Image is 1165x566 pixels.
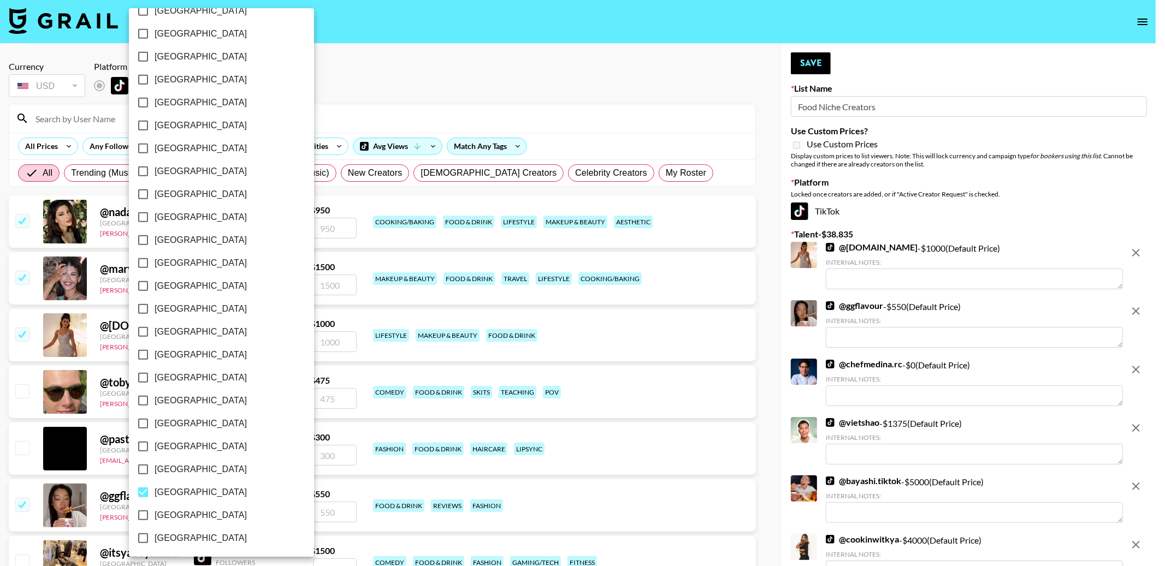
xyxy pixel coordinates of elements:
[155,119,247,132] span: [GEOGRAPHIC_DATA]
[155,142,247,155] span: [GEOGRAPHIC_DATA]
[155,417,247,430] span: [GEOGRAPHIC_DATA]
[155,257,247,270] span: [GEOGRAPHIC_DATA]
[155,394,247,407] span: [GEOGRAPHIC_DATA]
[155,234,247,247] span: [GEOGRAPHIC_DATA]
[155,463,247,476] span: [GEOGRAPHIC_DATA]
[155,325,247,338] span: [GEOGRAPHIC_DATA]
[155,532,247,545] span: [GEOGRAPHIC_DATA]
[155,440,247,453] span: [GEOGRAPHIC_DATA]
[155,96,247,109] span: [GEOGRAPHIC_DATA]
[155,486,247,499] span: [GEOGRAPHIC_DATA]
[155,371,247,384] span: [GEOGRAPHIC_DATA]
[155,188,247,201] span: [GEOGRAPHIC_DATA]
[155,279,247,293] span: [GEOGRAPHIC_DATA]
[155,73,247,86] span: [GEOGRAPHIC_DATA]
[155,211,247,224] span: [GEOGRAPHIC_DATA]
[155,4,247,17] span: [GEOGRAPHIC_DATA]
[155,27,247,40] span: [GEOGRAPHIC_DATA]
[155,509,247,522] span: [GEOGRAPHIC_DATA]
[155,348,247,361] span: [GEOGRAPHIC_DATA]
[155,50,247,63] span: [GEOGRAPHIC_DATA]
[155,165,247,178] span: [GEOGRAPHIC_DATA]
[155,302,247,315] span: [GEOGRAPHIC_DATA]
